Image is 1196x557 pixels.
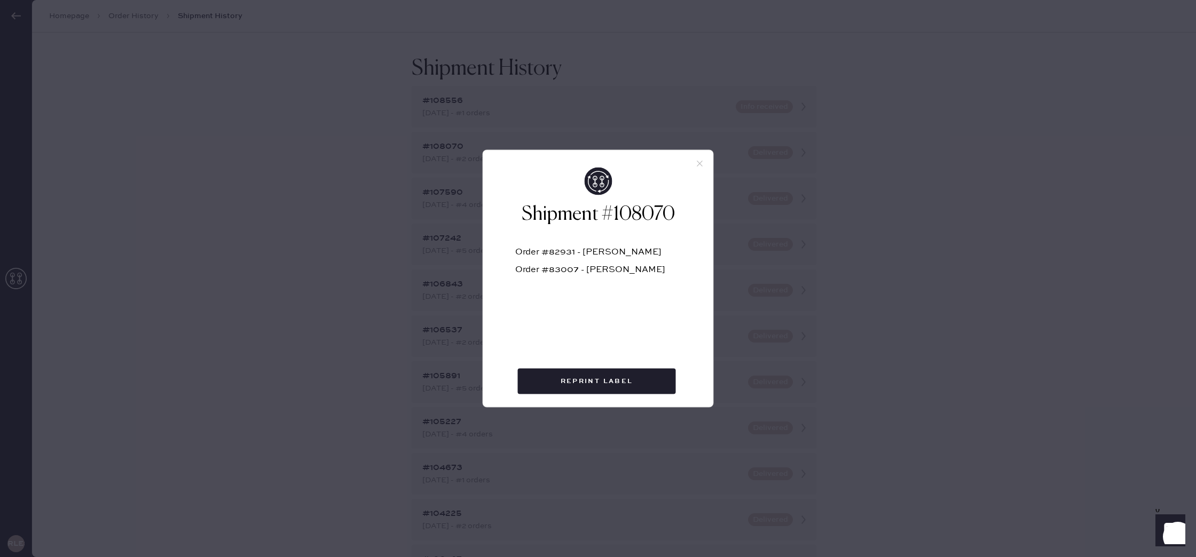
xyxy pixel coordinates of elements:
[515,266,681,283] div: Order #83007 - [PERSON_NAME]
[515,202,681,227] h2: Shipment #108070
[518,369,679,394] a: Reprint Label
[1145,509,1191,555] iframe: Front Chat
[515,248,681,266] div: Order #82931 - [PERSON_NAME]
[518,369,676,394] button: Reprint Label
